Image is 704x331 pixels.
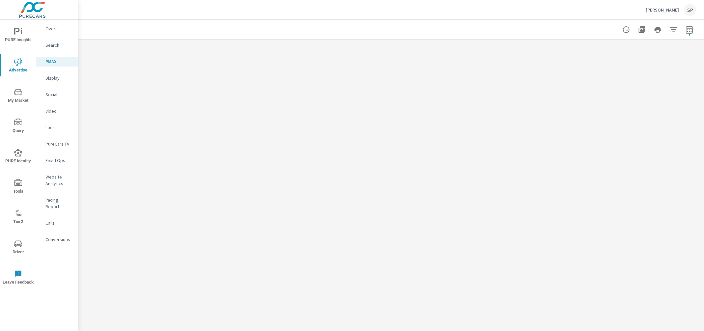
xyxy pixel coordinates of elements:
p: Display [45,75,73,81]
div: Social [36,90,78,99]
p: Social [45,91,73,98]
div: SP [684,4,696,16]
span: The number of times an ad was shown on your behalf. [206,57,214,65]
p: PMAX [45,58,73,65]
p: Overall [45,25,73,32]
div: Local [36,123,78,132]
div: Calls [36,218,78,228]
p: Calls [45,220,73,226]
span: PURE Identity [2,149,34,165]
div: Website Analytics [36,172,78,188]
span: Leave Feedback [2,270,34,286]
div: PureCars TV [36,139,78,149]
p: PureCars TV [45,141,73,147]
span: Save this to your personalized report [216,56,227,66]
span: Advertise [2,58,34,74]
div: Display [36,73,78,83]
div: nav menu [0,20,36,292]
p: Search [45,42,73,48]
div: Pacing Report [36,195,78,211]
button: Apply Filters [667,23,680,36]
button: Print Report [651,23,664,36]
div: Video [36,106,78,116]
div: Conversions [36,234,78,244]
p: Video [45,108,73,114]
span: Tools [2,179,34,195]
button: "Export Report to PDF" [635,23,649,36]
p: Pacing Report [45,197,73,210]
p: [PERSON_NAME] [646,7,679,13]
span: My Market [2,88,34,104]
p: Local [45,124,73,131]
div: Fixed Ops [36,155,78,165]
p: Conversions [45,236,73,243]
span: Driver [2,240,34,256]
button: Select Date Range [683,23,696,36]
div: Search [36,40,78,50]
p: Last month vs Previous period [89,67,157,75]
p: Website Analytics [45,174,73,187]
h5: Impressions [89,60,125,67]
span: Tier2 [2,209,34,226]
div: PMAX [36,57,78,67]
p: Fixed Ops [45,157,73,164]
span: PURE Insights [2,28,34,44]
span: Query [2,119,34,135]
div: Overall [36,24,78,34]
